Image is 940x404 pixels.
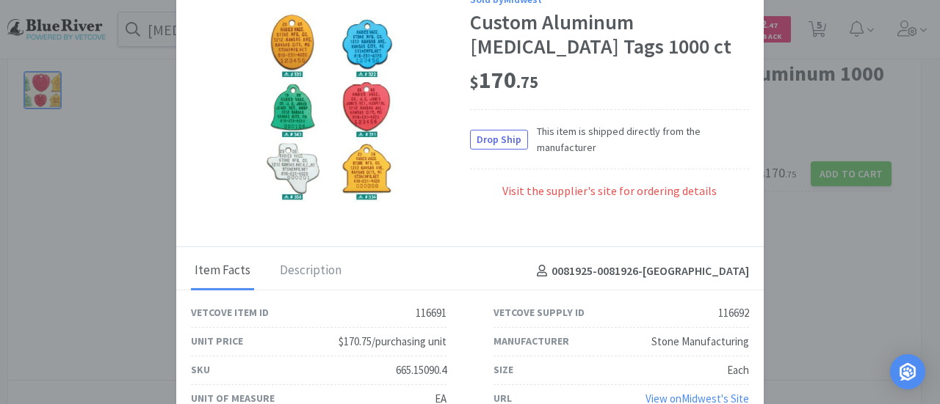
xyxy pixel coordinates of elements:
[470,183,749,216] div: Visit the supplier's site for ordering details
[191,304,269,320] div: Vetcove Item ID
[493,361,513,378] div: Size
[259,12,402,202] img: 9e0cd2a35d3c43b78bd79227e186d438_116692.jpeg
[470,10,749,59] div: Custom Aluminum [MEDICAL_DATA] Tags 1000 ct
[396,361,446,379] div: 665.15090.4
[531,262,749,281] h4: 0081925-0081926 - [GEOGRAPHIC_DATA]
[191,333,243,349] div: Unit Price
[191,361,210,378] div: SKU
[471,130,527,148] span: Drop Ship
[493,304,585,320] div: Vetcove Supply ID
[516,72,538,92] span: . 75
[890,354,925,389] div: Open Intercom Messenger
[651,333,749,350] div: Stone Manufacturing
[416,304,446,322] div: 116691
[276,253,345,290] div: Description
[191,253,254,290] div: Item Facts
[528,123,749,156] span: This item is shipped directly from the manufacturer
[470,65,538,95] span: 170
[339,333,446,350] div: $170.75/purchasing unit
[493,333,569,349] div: Manufacturer
[718,304,749,322] div: 116692
[727,361,749,379] div: Each
[470,72,479,92] span: $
